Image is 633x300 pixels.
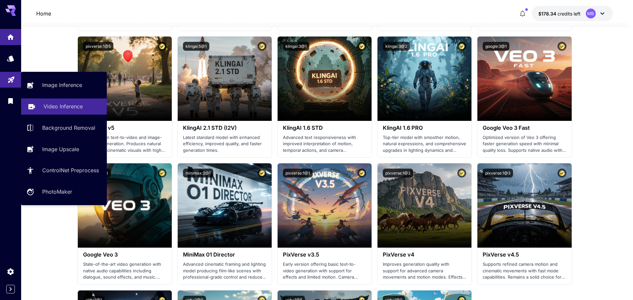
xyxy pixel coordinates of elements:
[558,11,581,16] span: credits left
[83,125,166,131] h3: PixVerse v5
[7,54,15,63] div: Models
[283,42,309,51] button: klingai:3@1
[21,98,107,115] a: Video Inference
[483,261,566,281] p: Supports refined camera motion and cinematic movements with fast mode capabilities. Remains a sol...
[78,163,172,248] img: alt
[6,285,15,293] button: Expand sidebar
[538,11,558,16] span: $178.34
[178,163,272,248] img: alt
[44,102,83,110] p: Video Inference
[457,42,466,51] button: Certified Model – Vetted for best performance and includes a commercial license.
[278,37,372,121] img: alt
[257,42,266,51] button: Certified Model – Vetted for best performance and includes a commercial license.
[383,134,466,154] p: Top-tier model with smoother motion, natural expressions, and comprehensive upgrades in lighting ...
[36,10,51,17] p: Home
[21,162,107,178] a: ControlNet Preprocess
[257,169,266,177] button: Certified Model – Vetted for best performance and includes a commercial license.
[7,97,15,105] div: Library
[183,261,266,281] p: Advanced cinematic framing and lighting model producing film-like scenes with professional-grade ...
[383,169,413,177] button: pixverse:1@2
[357,42,366,51] button: Certified Model – Vetted for best performance and includes a commercial license.
[183,125,266,131] h3: KlingAI 2.1 STD (I2V)
[183,252,266,258] h3: MiniMax 01 Director
[7,267,15,276] div: Settings
[42,166,99,174] p: ControlNet Preprocess
[483,125,566,131] h3: Google Veo 3 Fast
[42,188,72,196] p: PhotoMaker
[283,134,366,154] p: Advanced text responsiveness with improved interpretation of motion, temporal actions, and camera...
[283,169,313,177] button: pixverse:1@1
[586,9,596,18] div: MB
[83,134,166,154] p: Major leap in text-to-video and image-to-video generation. Produces natural motion and cinematic ...
[483,252,566,258] h3: PixVerse v4.5
[457,169,466,177] button: Certified Model – Vetted for best performance and includes a commercial license.
[83,42,113,51] button: pixverse:1@5
[283,252,366,258] h3: PixVerse v3.5
[42,81,82,89] p: Image Inference
[558,169,566,177] button: Certified Model – Vetted for best performance and includes a commercial license.
[357,169,366,177] button: Certified Model – Vetted for best performance and includes a commercial license.
[532,6,613,21] button: $178.34452
[377,37,471,121] img: alt
[7,73,15,82] div: Playground
[483,169,513,177] button: pixverse:1@3
[21,184,107,200] a: PhotoMaker
[383,42,410,51] button: klingai:3@2
[558,42,566,51] button: Certified Model – Vetted for best performance and includes a commercial license.
[42,145,79,153] p: Image Upscale
[158,169,166,177] button: Certified Model – Vetted for best performance and includes a commercial license.
[377,163,471,248] img: alt
[538,10,581,17] div: $178.34452
[178,37,272,121] img: alt
[78,37,172,121] img: alt
[483,42,509,51] button: google:3@1
[477,163,571,248] img: alt
[183,134,266,154] p: Latest standard model with enhanced efficiency, improved quality, and faster generation times.
[36,10,51,17] nav: breadcrumb
[21,77,107,93] a: Image Inference
[278,163,372,248] img: alt
[183,169,213,177] button: minimax:2@1
[42,124,95,132] p: Background Removal
[21,141,107,157] a: Image Upscale
[83,261,166,281] p: State-of-the-art video generation with native audio capabilities including dialogue, sound effect...
[183,42,209,51] button: klingai:5@1
[477,37,571,121] img: alt
[158,42,166,51] button: Certified Model – Vetted for best performance and includes a commercial license.
[21,120,107,136] a: Background Removal
[383,125,466,131] h3: KlingAI 1.6 PRO
[83,252,166,258] h3: Google Veo 3
[383,261,466,281] p: Improves generation quality with support for advanced camera movements and motion modes. Effects ...
[383,252,466,258] h3: PixVerse v4
[7,31,15,39] div: Home
[283,261,366,281] p: Early version offering basic text-to-video generation with support for effects and limited motion...
[483,134,566,154] p: Optimized version of Veo 3 offering faster generation speed with minimal quality loss. Supports n...
[283,125,366,131] h3: KlingAI 1.6 STD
